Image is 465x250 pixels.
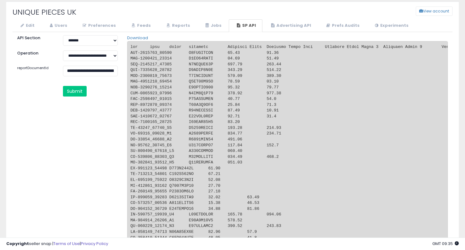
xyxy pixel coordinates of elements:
a: Feeds [123,19,157,32]
button: View account [416,7,453,16]
label: Operation [12,50,58,56]
button: Submit [63,86,87,97]
a: Edit [12,19,41,32]
div: seller snap | | [6,241,108,247]
a: Reports [158,19,197,32]
a: Jobs [197,19,228,32]
a: Download [127,35,148,41]
a: Privacy Policy [81,241,108,247]
strong: Copyright [6,241,29,247]
span: 2025-08-17 09:35 GMT [432,241,459,247]
label: API Section [12,35,58,41]
a: Users [42,19,74,32]
a: SP API [229,19,262,32]
a: Preferences [74,19,122,32]
a: Advertising API [263,19,318,32]
h2: UNIQUE PIECES UK [8,8,195,16]
a: View account [411,7,420,16]
a: Experiments [367,19,415,32]
a: Terms of Use [53,241,80,247]
label: reportDocumentId [12,66,58,71]
a: Prefs Audits [318,19,366,32]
